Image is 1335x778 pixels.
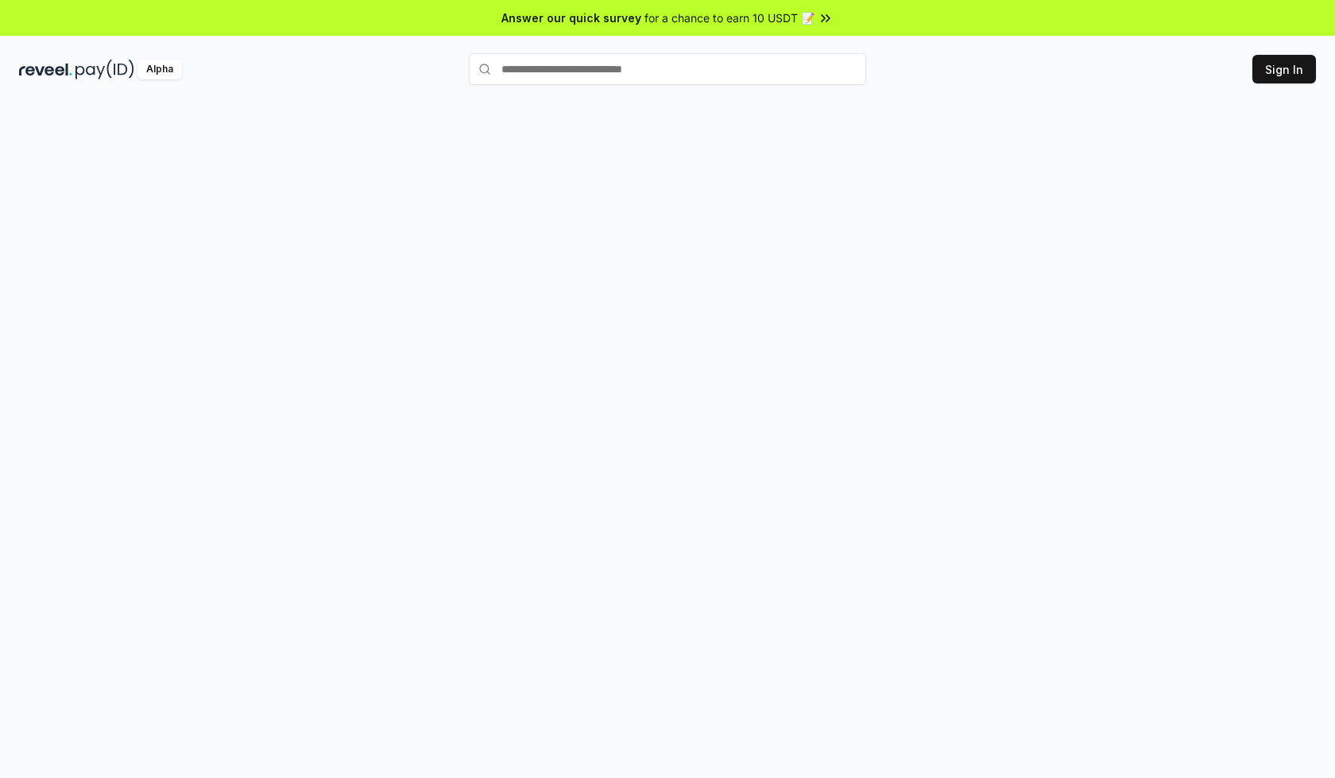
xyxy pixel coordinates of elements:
[644,10,815,26] span: for a chance to earn 10 USDT 📝
[137,60,182,79] div: Alpha
[1252,55,1316,83] button: Sign In
[75,60,134,79] img: pay_id
[19,60,72,79] img: reveel_dark
[501,10,641,26] span: Answer our quick survey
